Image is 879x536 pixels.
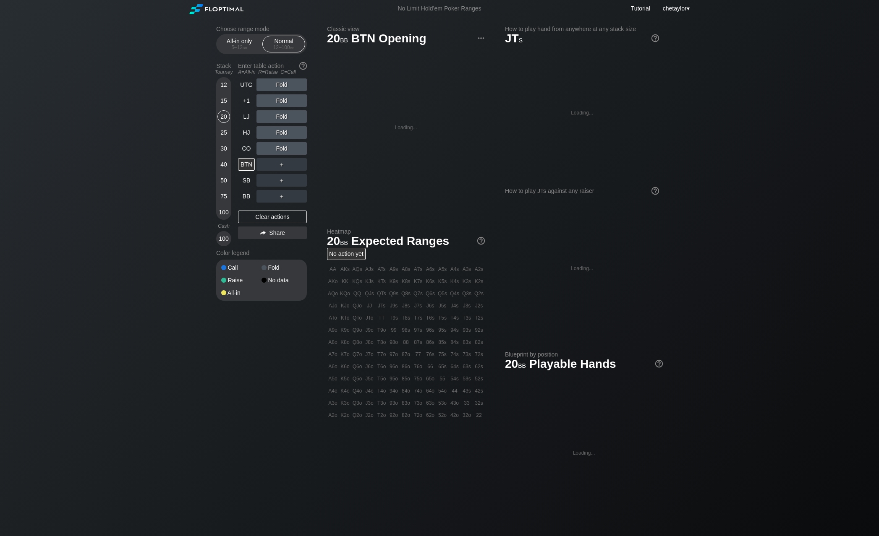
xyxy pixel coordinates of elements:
div: Enter table action [238,59,307,78]
div: QTs [376,288,387,299]
div: Normal [264,36,303,52]
div: A5o [327,373,339,385]
div: 52o [437,409,448,421]
h1: Expected Ranges [327,234,485,248]
div: Q3s [461,288,473,299]
div: 30 [217,142,230,155]
div: 12 – 100 [266,44,301,50]
div: Q2o [351,409,363,421]
span: bb [340,237,348,247]
div: 43o [449,397,460,409]
div: 98o [388,336,400,348]
div: HJ [238,126,255,139]
div: KTs [376,276,387,287]
div: 96s [424,324,436,336]
div: 63o [424,397,436,409]
div: J9s [388,300,400,312]
div: T3s [461,312,473,324]
div: 42o [449,409,460,421]
div: ATo [327,312,339,324]
div: Tourney [213,69,235,75]
div: AJs [364,263,375,275]
div: LJ [238,110,255,123]
div: QJs [364,288,375,299]
div: 32o [461,409,473,421]
div: A7o [327,349,339,360]
span: 20 [326,32,349,46]
div: 42s [473,385,485,397]
div: QTo [351,312,363,324]
div: 74s [449,349,460,360]
div: 83o [400,397,412,409]
div: BB [238,190,255,203]
div: 72s [473,349,485,360]
span: s [519,35,523,44]
div: T7s [412,312,424,324]
div: J8o [364,336,375,348]
img: Floptimal logo [189,4,243,14]
div: 96o [388,361,400,372]
div: Q4o [351,385,363,397]
div: K4o [339,385,351,397]
h2: Choose range mode [216,26,307,32]
div: K2o [339,409,351,421]
div: How to play JTs against any raiser [505,187,659,194]
div: 33 [461,397,473,409]
div: J6s [424,300,436,312]
div: Loading... [571,265,593,271]
div: 44 [449,385,460,397]
div: A2o [327,409,339,421]
div: Q6o [351,361,363,372]
div: KK [339,276,351,287]
div: A9s [388,263,400,275]
div: 97s [412,324,424,336]
div: 87o [400,349,412,360]
div: A5s [437,263,448,275]
div: JTs [376,300,387,312]
div: Q9o [351,324,363,336]
div: 75o [412,373,424,385]
div: 85o [400,373,412,385]
img: help.32db89a4.svg [476,236,486,245]
div: K6s [424,276,436,287]
div: Q5o [351,373,363,385]
div: Fold [256,94,307,107]
div: 100 [217,232,230,245]
div: CO [238,142,255,155]
div: A6s [424,263,436,275]
span: 20 [326,235,349,249]
div: Loading... [395,125,417,130]
div: K3o [339,397,351,409]
div: Fold [256,110,307,123]
div: K9o [339,324,351,336]
div: 100 [217,206,230,219]
div: 74o [412,385,424,397]
div: K7s [412,276,424,287]
div: J7s [412,300,424,312]
div: J3o [364,397,375,409]
img: help.32db89a4.svg [298,61,308,70]
div: 53o [437,397,448,409]
div: A4s [449,263,460,275]
div: 84s [449,336,460,348]
div: J8s [400,300,412,312]
div: 88 [400,336,412,348]
div: A8s [400,263,412,275]
div: Share [238,226,307,239]
div: KTo [339,312,351,324]
div: 83s [461,336,473,348]
div: 73s [461,349,473,360]
div: K3s [461,276,473,287]
span: JT [505,32,523,45]
div: 22 [473,409,485,421]
div: 76s [424,349,436,360]
div: ＋ [256,158,307,171]
div: 5 – 12 [222,44,257,50]
img: help.32db89a4.svg [651,186,660,195]
div: Q2s [473,288,485,299]
span: BTN Opening [350,32,428,46]
div: ▾ [661,4,691,13]
div: 86o [400,361,412,372]
div: ATs [376,263,387,275]
div: ＋ [256,174,307,187]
